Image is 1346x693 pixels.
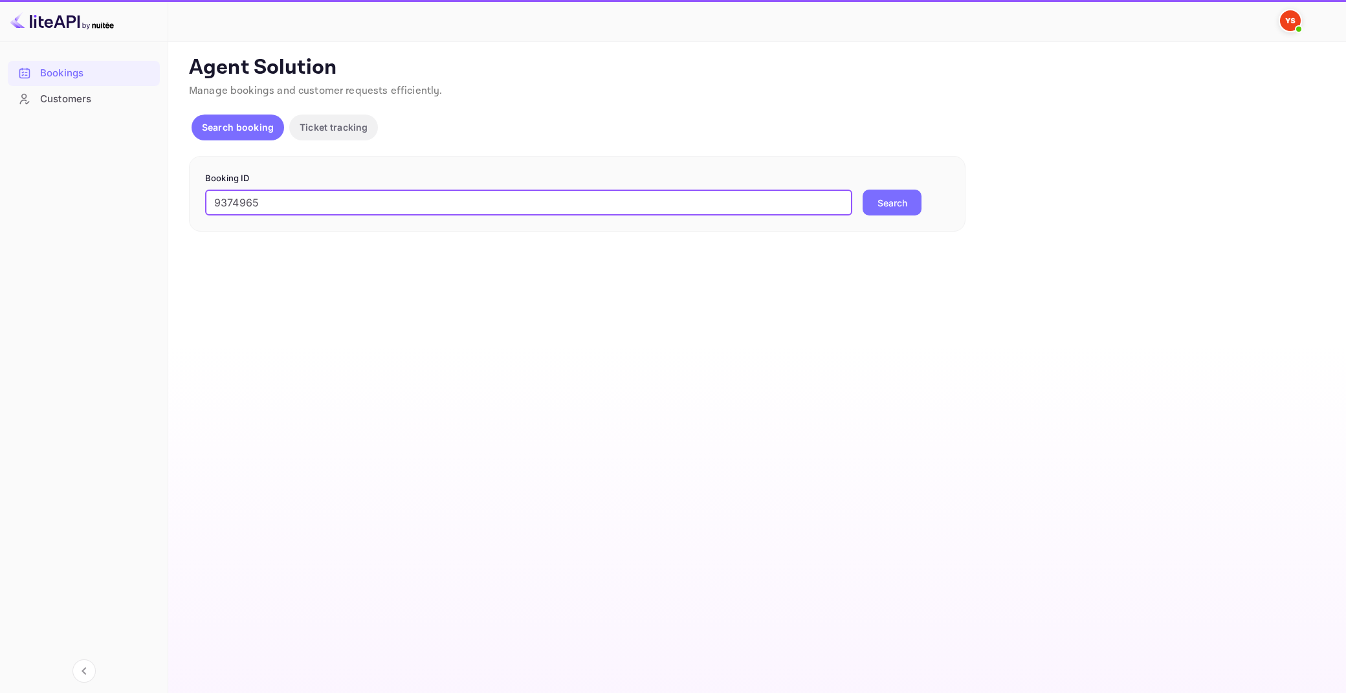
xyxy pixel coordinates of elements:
img: LiteAPI logo [10,10,114,31]
span: Manage bookings and customer requests efficiently. [189,84,443,98]
button: Search [863,190,921,215]
p: Search booking [202,120,274,134]
a: Customers [8,87,160,111]
div: Customers [8,87,160,112]
p: Ticket tracking [300,120,368,134]
p: Booking ID [205,172,949,185]
p: Agent Solution [189,55,1323,81]
img: Yandex Support [1280,10,1301,31]
a: Bookings [8,61,160,85]
div: Customers [40,92,153,107]
div: Bookings [40,66,153,81]
button: Collapse navigation [72,659,96,683]
div: Bookings [8,61,160,86]
input: Enter Booking ID (e.g., 63782194) [205,190,852,215]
